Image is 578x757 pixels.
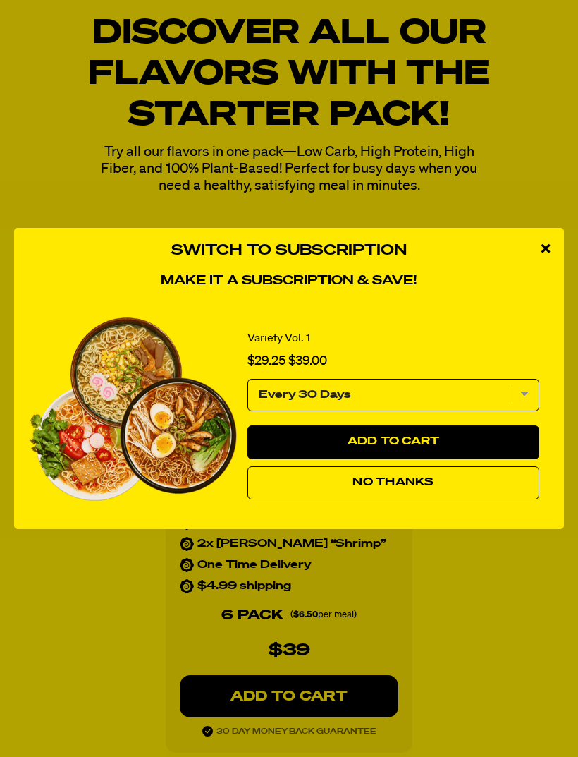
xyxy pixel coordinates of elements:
span: $29.25 [247,355,285,368]
div: 1 of 1 [28,303,550,515]
iframe: Marketing Popup [7,692,133,750]
button: No Thanks [247,466,539,500]
img: View Variety Vol. 1 [28,317,237,501]
span: No Thanks [352,477,433,488]
button: Add to Cart [247,425,539,459]
span: Add to Cart [348,436,440,447]
a: Variety Vol. 1 [247,332,310,346]
span: $39.00 [288,355,327,368]
select: subscription frequency [247,379,539,411]
div: Switch to Subscription [28,303,550,515]
h4: Make it a subscription & save! [28,274,550,289]
div: close modal [527,228,564,270]
h3: Switch to Subscription [28,242,550,260]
